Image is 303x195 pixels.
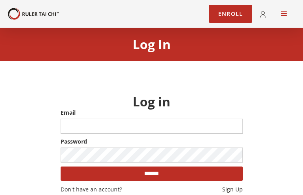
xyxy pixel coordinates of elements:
img: Your Brand Name [8,8,59,19]
label: Email [61,109,243,117]
a: Sign Up [222,186,243,193]
a: Enroll [209,5,252,23]
h2: Log In [133,37,171,51]
a: home [8,8,59,19]
div: menu [273,3,295,25]
label: Password [61,138,243,146]
h2: Log in [61,95,243,109]
span: Don't have an account? [61,186,122,193]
